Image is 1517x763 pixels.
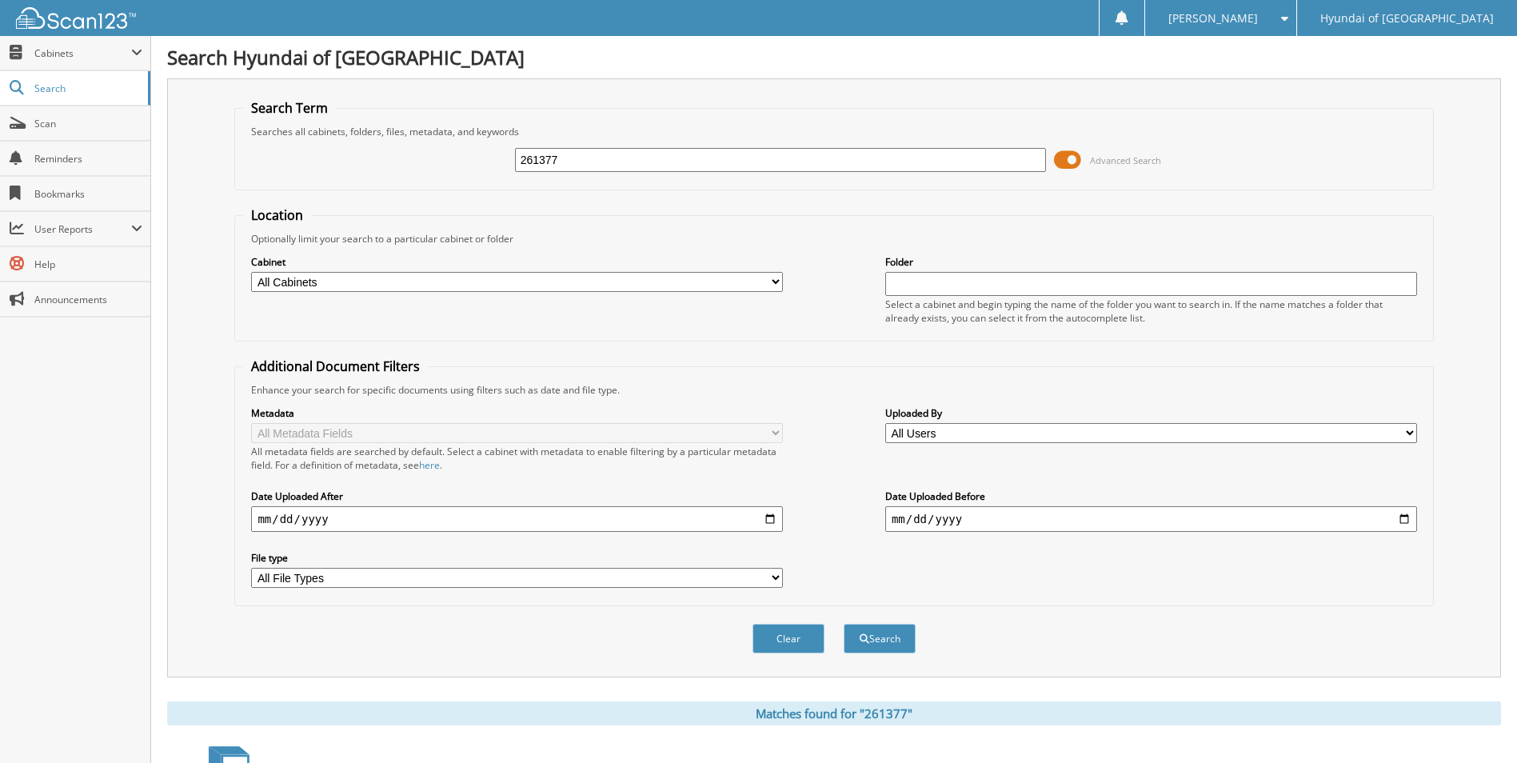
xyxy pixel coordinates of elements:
span: Reminders [34,152,142,166]
legend: Location [243,206,311,224]
span: Advanced Search [1090,154,1161,166]
span: [PERSON_NAME] [1168,14,1258,23]
h1: Search Hyundai of [GEOGRAPHIC_DATA] [167,44,1501,70]
div: Optionally limit your search to a particular cabinet or folder [243,232,1424,246]
span: Cabinets [34,46,131,60]
div: Matches found for "261377" [167,701,1501,725]
span: Announcements [34,293,142,306]
div: All metadata fields are searched by default. Select a cabinet with metadata to enable filtering b... [251,445,783,472]
a: here [419,458,440,472]
button: Search [844,624,916,653]
div: Select a cabinet and begin typing the name of the folder you want to search in. If the name match... [885,298,1417,325]
span: Bookmarks [34,187,142,201]
input: start [251,506,783,532]
button: Clear [753,624,824,653]
legend: Additional Document Filters [243,358,428,375]
img: scan123-logo-white.svg [16,7,136,29]
div: Searches all cabinets, folders, files, metadata, and keywords [243,125,1424,138]
span: Scan [34,117,142,130]
span: Search [34,82,140,95]
span: User Reports [34,222,131,236]
div: Enhance your search for specific documents using filters such as date and file type. [243,383,1424,397]
label: Date Uploaded Before [885,489,1417,503]
label: Metadata [251,406,783,420]
legend: Search Term [243,99,336,117]
label: Folder [885,255,1417,269]
input: end [885,506,1417,532]
span: Help [34,258,142,271]
label: Uploaded By [885,406,1417,420]
label: Date Uploaded After [251,489,783,503]
span: Hyundai of [GEOGRAPHIC_DATA] [1320,14,1494,23]
label: Cabinet [251,255,783,269]
label: File type [251,551,783,565]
